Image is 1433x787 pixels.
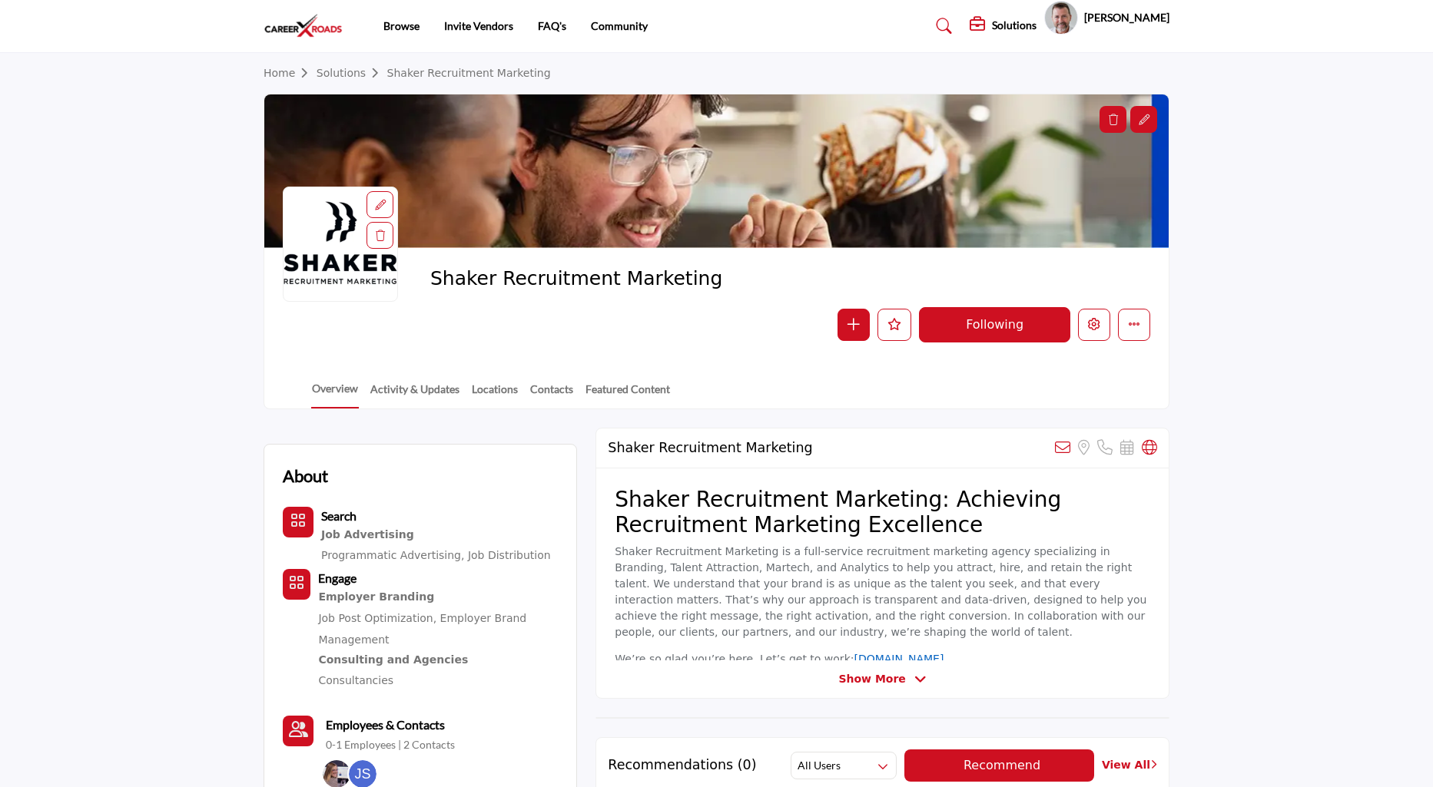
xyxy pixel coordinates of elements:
div: Platforms and strategies for advertising job openings to attract a wide range of qualified candid... [321,525,551,545]
button: More details [1118,309,1150,341]
span: We’re so glad you’re here. Let’s get to work: [615,653,854,665]
button: Category Icon [283,569,310,600]
a: Community [591,19,648,32]
a: Invite Vendors [444,19,513,32]
a: Job Distribution [468,549,551,561]
button: Category Icon [283,507,313,537]
a: Engage [318,573,357,585]
h2: Shaker Recruitment Marketing [608,440,812,456]
a: Employer Brand Management [318,612,526,646]
a: Activity & Updates [370,381,460,408]
a: FAQ's [538,19,566,32]
div: Solutions [970,17,1037,35]
button: Like [877,309,911,341]
a: Contacts [529,381,574,408]
a: Overview [311,380,359,408]
button: Edit company [1078,309,1110,341]
a: Search [321,511,357,523]
span: Shaker Recruitment Marketing is a full-service recruitment marketing agency specializing in Brand... [615,545,1146,638]
button: Recommend [904,749,1094,782]
div: Expert services and agencies providing strategic advice and solutions in talent acquisition and m... [318,650,558,670]
span: Recommend [964,758,1040,772]
span: Show More [838,671,905,687]
a: Shaker Recruitment Marketing [387,67,551,79]
span: Shaker Recruitment Marketing [430,266,777,292]
h2: Recommendations (0) [608,757,756,773]
a: Featured Content [585,381,671,408]
button: Show hide supplier dropdown [1044,1,1078,35]
a: Search [921,14,962,38]
a: Browse [383,19,420,32]
a: Job Advertising [321,525,551,545]
h5: [PERSON_NAME] [1084,10,1169,25]
button: All Users [791,752,897,779]
div: Aspect Ratio:1:1,Size:400x400px [367,191,393,218]
a: Locations [471,381,519,408]
a: View All [1102,757,1157,773]
b: Search [321,508,357,523]
a: Employer Branding [318,587,558,607]
a: Home [264,67,317,79]
a: Job Post Optimization, [318,612,436,624]
h2: All Users [798,758,841,773]
a: Programmatic Advertising, [321,549,464,561]
b: Engage [318,570,357,585]
a: 0-1 Employees | 2 Contacts [326,737,455,752]
a: Link of redirect to contact page [283,716,313,746]
a: Employees & Contacts [326,716,445,734]
button: Contact-Employee Icon [283,716,313,746]
button: Following [919,307,1070,342]
h2: Shaker Recruitment Marketing: Achieving Recruitment Marketing Excellence [615,487,1150,538]
div: Strategies and tools dedicated to creating and maintaining a strong, positive employer brand. [318,587,558,607]
a: Consultancies [318,674,393,686]
img: site Logo [264,13,351,38]
a: Consulting and Agencies [318,650,558,670]
b: Employees & Contacts [326,717,445,732]
a: Solutions [317,67,387,79]
h5: Solutions [992,18,1037,32]
a: [DOMAIN_NAME] [854,653,944,665]
div: Aspect Ratio:6:1,Size:1200x200px [1130,106,1157,133]
h2: About [283,463,328,488]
